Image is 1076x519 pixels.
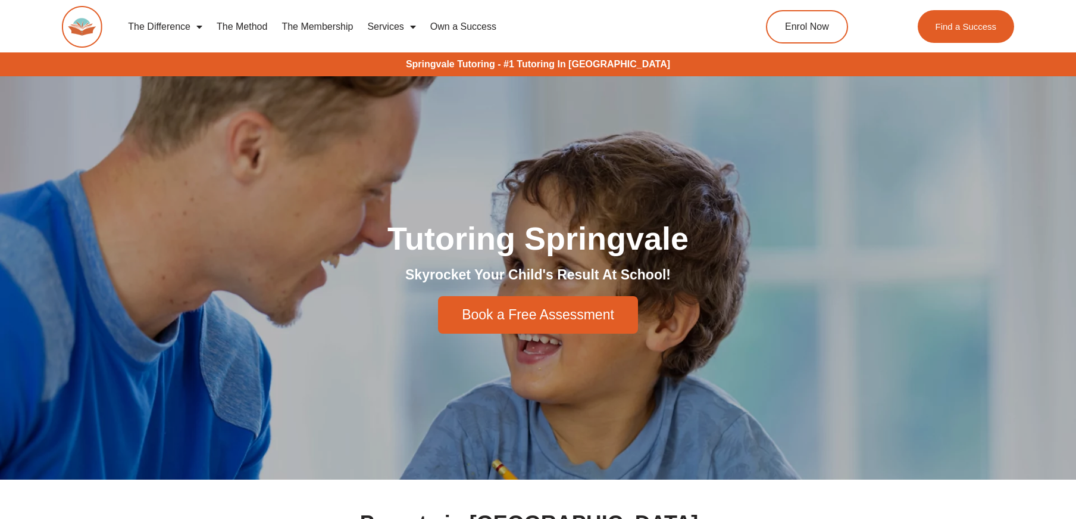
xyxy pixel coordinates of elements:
[423,13,503,41] a: Own a Success
[205,266,871,284] h2: Skyrocket Your Child's Result At School!
[917,10,1014,43] a: Find a Success
[462,308,614,322] span: Book a Free Assessment
[935,22,996,31] span: Find a Success
[274,13,360,41] a: The Membership
[438,296,638,334] a: Book a Free Assessment
[785,22,829,32] span: Enrol Now
[205,222,871,254] h1: Tutoring Springvale
[209,13,274,41] a: The Method
[121,13,209,41] a: The Difference
[121,13,711,41] nav: Menu
[360,13,423,41] a: Services
[766,10,848,43] a: Enrol Now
